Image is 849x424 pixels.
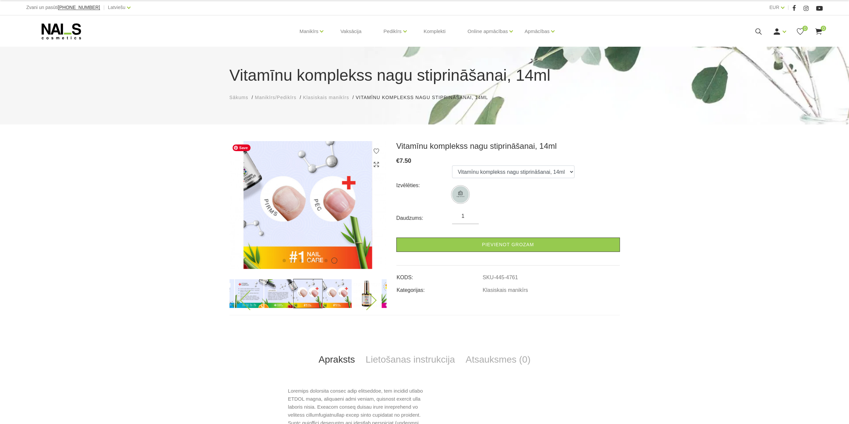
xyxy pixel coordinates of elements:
[381,279,411,308] img: ...
[814,27,823,36] a: 0
[300,18,319,45] a: Manikīrs
[230,95,249,100] span: Sākums
[396,141,620,151] h3: Vitamīnu komplekss nagu stiprināšanai, 14ml
[788,3,789,12] span: |
[316,259,319,262] button: 5 of 7
[769,3,779,11] a: EUR
[308,259,311,262] button: 4 of 7
[396,282,482,294] td: Kategorijas:
[283,259,286,262] button: 1 of 7
[396,157,400,164] span: €
[802,26,808,31] span: 0
[233,144,251,151] span: Save
[360,349,460,371] a: Lietošanas instrukcija
[313,349,360,371] a: Apraksts
[452,186,469,203] img: ...
[235,279,264,308] img: ...
[483,287,528,293] a: Klasiskais manikīrs
[356,94,495,101] li: Vitamīnu komplekss nagu stiprināšanai, 14ml
[418,15,451,47] a: Komplekti
[524,18,549,45] a: Apmācības
[230,141,386,269] img: ...
[396,213,452,224] div: Daudzums:
[26,3,100,12] div: Zvani un pasūti
[108,3,125,11] a: Latviešu
[230,63,620,87] h1: Vitamīnu komplekss nagu stiprināšanai, 14ml
[303,94,349,101] a: Klasiskais manikīrs
[299,259,303,262] button: 3 of 7
[796,27,804,36] a: 0
[396,238,620,252] a: Pievienot grozam
[335,15,367,47] a: Vaksācija
[331,258,337,264] button: 7 of 7
[483,275,518,281] a: SKU-445-4761
[230,94,249,101] a: Sākums
[400,157,411,164] span: 7.50
[255,95,296,100] span: Manikīrs/Pedikīrs
[821,26,826,31] span: 0
[103,3,105,12] span: |
[460,349,536,371] a: Atsauksmes (0)
[396,180,452,191] div: Izvēlēties:
[467,18,508,45] a: Online apmācības
[383,18,401,45] a: Pedikīrs
[396,269,482,282] td: KODS:
[264,279,293,308] img: ...
[291,259,294,262] button: 2 of 7
[255,94,296,101] a: Manikīrs/Pedikīrs
[303,95,349,100] span: Klasiskais manikīrs
[323,279,352,308] img: ...
[58,5,100,10] a: [PHONE_NUMBER]
[293,279,323,308] img: ...
[324,259,328,262] button: 6 of 7
[352,279,381,308] img: ...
